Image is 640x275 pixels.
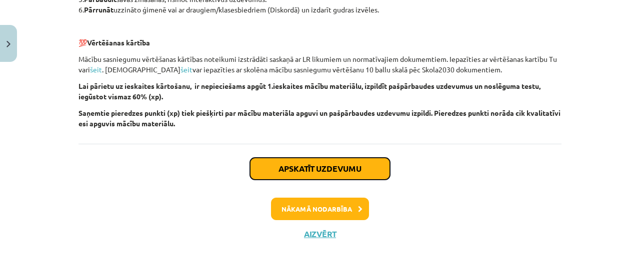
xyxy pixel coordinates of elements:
strong: Pārrunāt [84,5,113,14]
a: šeit [180,65,192,74]
strong: Vērtēšanas kārtība [87,38,150,47]
button: Aizvērt [301,229,339,239]
img: icon-close-lesson-0947bae3869378f0d4975bcd49f059093ad1ed9edebbc8119c70593378902aed.svg [6,41,10,47]
button: Apskatīt uzdevumu [250,158,390,180]
strong: Saņemtie pieredzes punkti (xp) tiek piešķirti par mācību materiāla apguvi un pašpārbaudes uzdevum... [78,108,560,128]
p: 💯 [78,37,561,48]
strong: Lai pārietu uz ieskaites kārtošanu, ir nepieciešams apgūt 1.ieskaites mācību materiālu, izpildīt ... [78,81,540,101]
p: Mācību sasniegumu vērtēšanas kārtības noteikumi izstrādāti saskaņā ar LR likumiem un normatīvajie... [78,54,561,75]
button: Nākamā nodarbība [271,198,369,221]
a: šeit [90,65,102,74]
